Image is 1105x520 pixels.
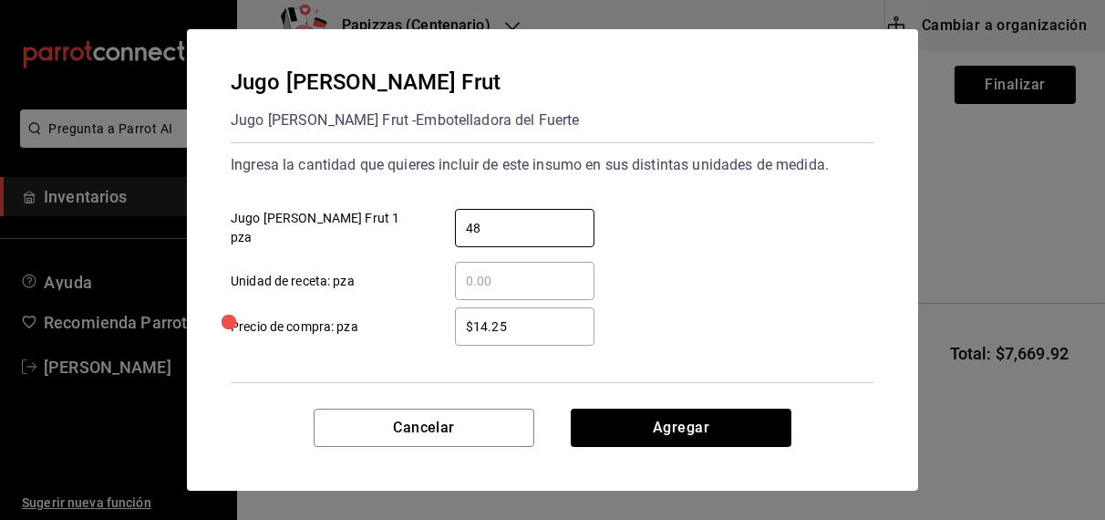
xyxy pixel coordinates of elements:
input: Jugo [PERSON_NAME] Frut 1 pza [455,217,594,239]
button: Agregar [571,409,791,447]
div: Ingresa la cantidad que quieres incluir de este insumo en sus distintas unidades de medida. [231,151,874,180]
span: Unidad de receta: pza [231,272,355,291]
span: Jugo [PERSON_NAME] Frut 1 pza [231,209,420,247]
span: Precio de compra: pza [231,317,358,337]
input: Unidad de receta: pza [455,270,594,292]
button: Cancelar [314,409,534,447]
div: Jugo [PERSON_NAME] Frut [231,66,579,99]
input: Precio de compra: pza [455,316,594,338]
div: Jugo [PERSON_NAME] Frut - Embotelladora del Fuerte [231,106,579,135]
div: Total: [231,405,273,430]
span: 48.00 pza [456,405,595,430]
